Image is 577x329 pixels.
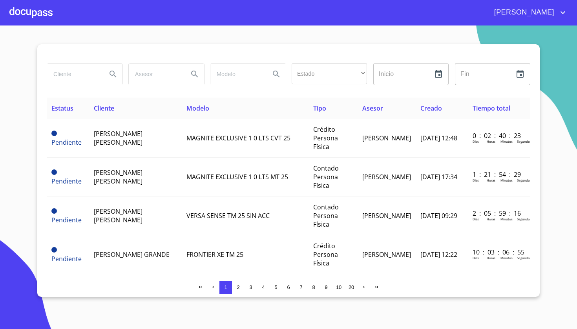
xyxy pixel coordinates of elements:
span: Estatus [51,104,73,113]
button: 3 [245,281,257,294]
span: Modelo [186,104,209,113]
p: Minutos [500,217,513,221]
input: search [47,64,100,85]
span: Pendiente [51,169,57,175]
span: Pendiente [51,216,82,224]
span: 3 [249,284,252,290]
span: 20 [349,284,354,290]
span: Pendiente [51,138,82,147]
span: 8 [312,284,315,290]
span: Pendiente [51,247,57,253]
button: 5 [270,281,282,294]
div: ​ [292,63,367,84]
p: Minutos [500,139,513,144]
span: Creado [420,104,442,113]
button: 20 [345,281,358,294]
p: Horas [487,256,495,260]
span: Crédito Persona Física [313,125,338,151]
button: 7 [295,281,307,294]
span: VERSA SENSE TM 25 SIN ACC [186,211,270,220]
button: 8 [307,281,320,294]
p: Minutos [500,256,513,260]
span: 10 [336,284,341,290]
span: [DATE] 12:48 [420,134,457,142]
button: 1 [219,281,232,294]
p: Dias [473,217,479,221]
span: Pendiente [51,254,82,263]
span: Pendiente [51,131,57,136]
span: [PERSON_NAME] [362,211,411,220]
span: [PERSON_NAME] GRANDE [94,250,170,259]
span: [PERSON_NAME] [PERSON_NAME] [94,168,142,185]
span: 4 [262,284,265,290]
input: search [129,64,182,85]
button: Search [185,65,204,84]
input: search [210,64,264,85]
span: [PERSON_NAME] [PERSON_NAME] [94,207,142,224]
p: Segundos [517,256,531,260]
p: 10 : 03 : 06 : 55 [473,248,526,256]
span: Tiempo total [473,104,510,113]
p: Segundos [517,139,531,144]
span: FRONTIER XE TM 25 [186,250,243,259]
p: Dias [473,139,479,144]
span: [PERSON_NAME] [488,6,558,19]
span: [PERSON_NAME] [PERSON_NAME] [94,129,142,147]
button: 9 [320,281,332,294]
span: Contado Persona Física [313,203,339,229]
span: [PERSON_NAME] [362,134,411,142]
span: Crédito Persona Física [313,242,338,267]
p: Horas [487,217,495,221]
p: 0 : 02 : 40 : 23 [473,131,526,140]
span: Contado Persona Física [313,164,339,190]
button: Search [104,65,122,84]
span: 6 [287,284,290,290]
span: MAGNITE EXCLUSIVE 1 0 LTS MT 25 [186,173,288,181]
span: [DATE] 09:29 [420,211,457,220]
span: [DATE] 12:22 [420,250,457,259]
p: 2 : 05 : 59 : 16 [473,209,526,218]
span: 5 [274,284,277,290]
p: Horas [487,178,495,182]
p: 1 : 21 : 54 : 29 [473,170,526,179]
button: 6 [282,281,295,294]
button: 10 [332,281,345,294]
span: Pendiente [51,177,82,185]
span: Asesor [362,104,383,113]
p: Minutos [500,178,513,182]
span: Pendiente [51,208,57,214]
span: Cliente [94,104,114,113]
button: Search [267,65,286,84]
button: 2 [232,281,245,294]
span: MAGNITE EXCLUSIVE 1 0 LTS CVT 25 [186,134,290,142]
button: account of current user [488,6,568,19]
span: [PERSON_NAME] [362,173,411,181]
p: Horas [487,139,495,144]
p: Dias [473,256,479,260]
span: 9 [325,284,327,290]
span: Tipo [313,104,326,113]
p: Segundos [517,178,531,182]
p: Segundos [517,217,531,221]
span: 7 [299,284,302,290]
span: [PERSON_NAME] [362,250,411,259]
span: 1 [224,284,227,290]
p: Dias [473,178,479,182]
button: 4 [257,281,270,294]
span: 2 [237,284,239,290]
span: [DATE] 17:34 [420,173,457,181]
